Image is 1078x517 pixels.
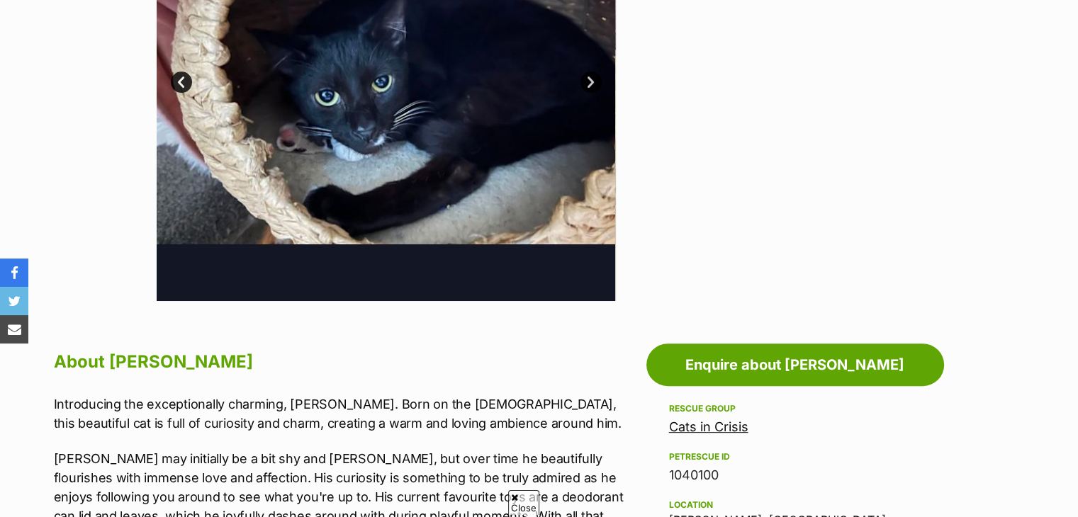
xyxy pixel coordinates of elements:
div: 1040100 [669,465,921,485]
a: Cats in Crisis [669,419,748,434]
a: Prev [171,72,192,93]
div: Rescue group [669,403,921,414]
span: Close [508,490,539,515]
h2: About [PERSON_NAME] [54,346,639,377]
div: Location [669,499,921,511]
a: Enquire about [PERSON_NAME] [646,343,944,386]
div: PetRescue ID [669,451,921,462]
a: Next [580,72,602,93]
p: Introducing the exceptionally charming, [PERSON_NAME]. Born on the [DEMOGRAPHIC_DATA], this beaut... [54,394,639,433]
